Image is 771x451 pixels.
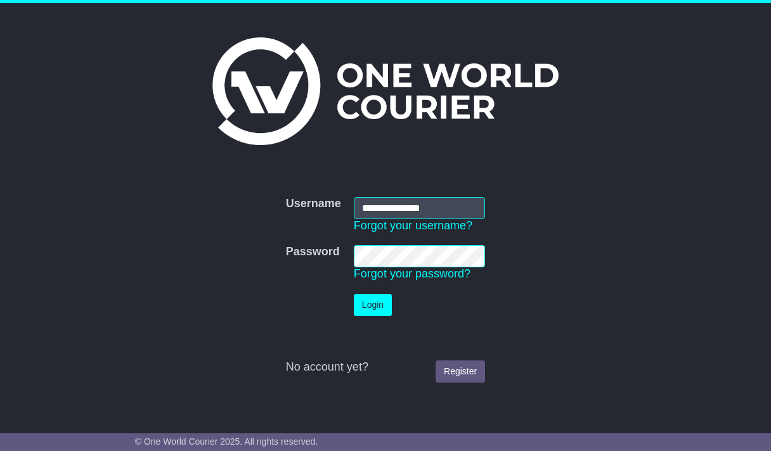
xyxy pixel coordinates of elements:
[135,436,318,447] span: © One World Courier 2025. All rights reserved.
[436,360,485,383] a: Register
[286,197,341,211] label: Username
[354,219,472,232] a: Forgot your username?
[354,267,470,280] a: Forgot your password?
[286,360,485,374] div: No account yet?
[354,294,392,316] button: Login
[212,37,559,145] img: One World
[286,245,340,259] label: Password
